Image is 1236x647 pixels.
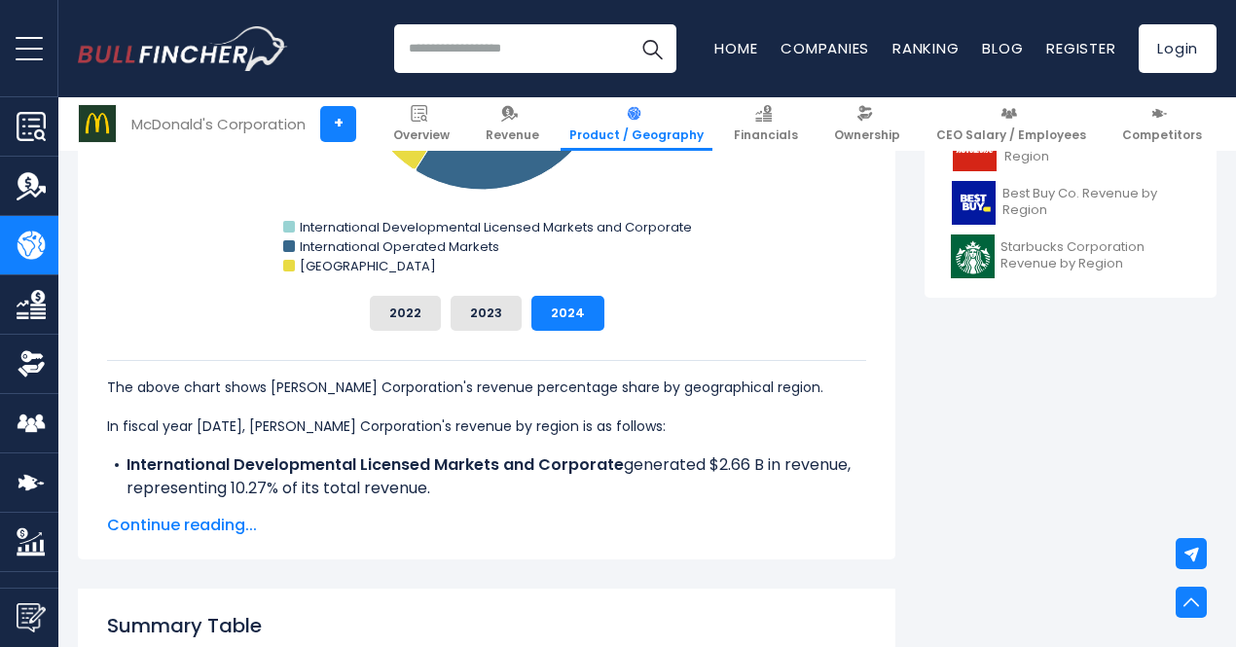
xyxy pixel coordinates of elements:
span: AutoZone Revenue by Region [1004,132,1190,165]
h2: Summary Table [107,611,866,640]
img: SBUX logo [951,234,995,278]
li: generated $2.66 B in revenue, representing 10.27% of its total revenue. [107,453,866,500]
span: Ownership [834,127,900,143]
a: Starbucks Corporation Revenue by Region [939,230,1202,283]
span: Revenue [486,127,539,143]
a: Revenue [477,97,548,151]
button: 2024 [531,296,604,331]
span: Overview [393,127,450,143]
a: Home [714,38,757,58]
a: Financials [725,97,807,151]
img: Bullfincher logo [78,26,288,71]
a: Register [1046,38,1115,58]
img: BBY logo [951,181,997,225]
a: Ownership [825,97,909,151]
span: Product / Geography [569,127,704,143]
span: Continue reading... [107,514,866,537]
a: + [320,106,356,142]
a: CEO Salary / Employees [927,97,1095,151]
a: Best Buy Co. Revenue by Region [939,176,1202,230]
p: The above chart shows [PERSON_NAME] Corporation's revenue percentage share by geographical region. [107,376,866,399]
a: Blog [982,38,1023,58]
li: generated $12.63 B in revenue, representing 48.72% of its total revenue. [107,500,866,547]
div: McDonald's Corporation [131,113,306,135]
button: Search [628,24,676,73]
span: Financials [734,127,798,143]
b: International Operated Markets [127,500,381,522]
text: [GEOGRAPHIC_DATA] [300,257,436,275]
a: Companies [781,38,869,58]
span: Starbucks Corporation Revenue by Region [1000,239,1190,272]
b: International Developmental Licensed Markets and Corporate [127,453,624,476]
text: International Developmental Licensed Markets and Corporate [300,218,692,236]
button: 2023 [451,296,522,331]
button: 2022 [370,296,441,331]
span: Best Buy Co. Revenue by Region [1002,186,1190,219]
span: CEO Salary / Employees [936,127,1086,143]
text: International Operated Markets [300,237,499,256]
a: Product / Geography [561,97,712,151]
img: MCD logo [79,105,116,142]
a: Ranking [892,38,959,58]
a: Go to homepage [78,26,287,71]
span: Competitors [1122,127,1202,143]
a: Login [1139,24,1217,73]
a: Competitors [1113,97,1211,151]
p: In fiscal year [DATE], [PERSON_NAME] Corporation's revenue by region is as follows: [107,414,866,438]
a: Overview [384,97,458,151]
img: Ownership [17,349,46,378]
